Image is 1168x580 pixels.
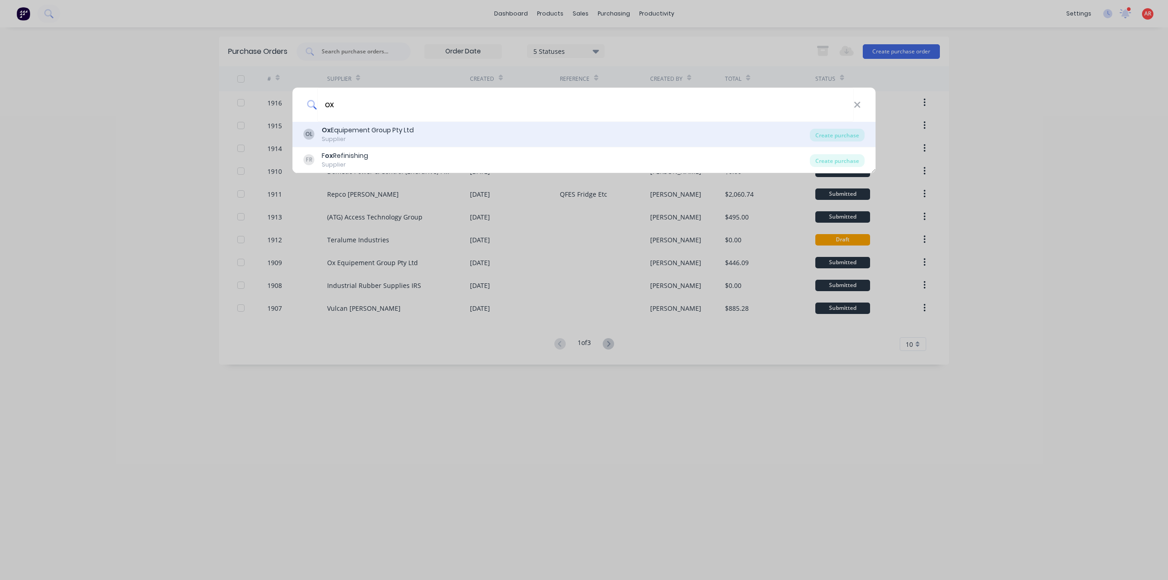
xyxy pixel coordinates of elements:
div: FR [303,154,314,165]
b: Ox [322,125,331,135]
div: Create purchase [810,154,865,167]
div: Equipement Group Pty Ltd [322,125,414,135]
div: F Refinishing [322,151,368,161]
b: ox [325,151,333,160]
div: Supplier [322,161,368,169]
div: Supplier [322,135,414,143]
input: Enter a supplier name to create a new order... [317,88,854,122]
div: OL [303,129,314,140]
div: Create purchase [810,129,865,141]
